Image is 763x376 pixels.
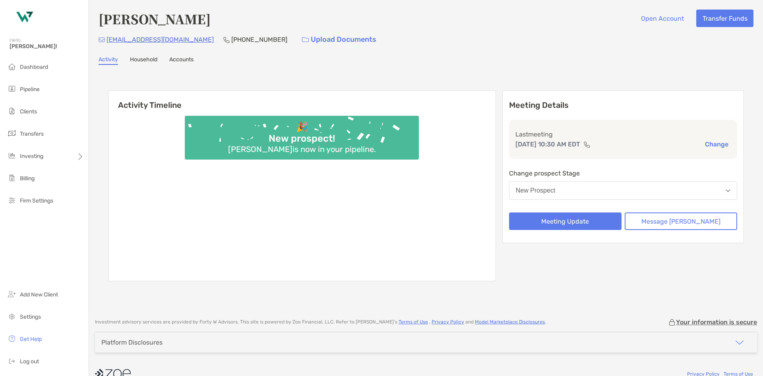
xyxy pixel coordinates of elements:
[20,153,43,160] span: Investing
[225,144,379,154] div: [PERSON_NAME] is now in your pipeline.
[515,129,731,139] p: Last meeting
[20,358,39,365] span: Log out
[7,151,17,160] img: investing icon
[10,3,38,32] img: Zoe Logo
[20,108,37,115] span: Clients
[223,37,230,43] img: Phone Icon
[7,106,17,116] img: clients icon
[696,10,753,27] button: Transfer Funds
[20,336,42,343] span: Get Help
[475,319,545,325] a: Model Marketplace Disclosures
[101,339,163,346] div: Platform Disclosures
[10,43,84,50] span: [PERSON_NAME]!
[7,356,17,366] img: logout icon
[107,35,214,45] p: [EMAIL_ADDRESS][DOMAIN_NAME]
[20,131,44,137] span: Transfers
[7,195,17,205] img: firm-settings icon
[20,197,53,204] span: Firm Settings
[509,181,737,200] button: New Prospect
[516,187,556,194] div: New Prospect
[676,318,757,326] p: Your information is secure
[99,56,118,65] a: Activity
[297,31,381,48] a: Upload Documents
[726,189,730,192] img: Open dropdown arrow
[99,37,105,42] img: Email Icon
[625,212,737,230] button: Message [PERSON_NAME]
[265,133,338,144] div: New prospect!
[99,10,211,28] h4: [PERSON_NAME]
[293,121,311,133] div: 🎉
[20,314,41,320] span: Settings
[635,10,690,27] button: Open Account
[515,139,580,149] p: [DATE] 10:30 AM EDT
[7,84,17,94] img: pipeline icon
[169,56,194,65] a: Accounts
[7,129,17,138] img: transfers icon
[7,312,17,321] img: settings icon
[735,338,744,347] img: icon arrow
[95,319,546,325] p: Investment advisory services are provided by Forty W Advisors . This site is powered by Zoe Finan...
[302,37,309,43] img: button icon
[509,100,737,110] p: Meeting Details
[583,141,591,148] img: communication type
[108,91,496,110] h6: Activity Timeline
[399,319,428,325] a: Terms of Use
[7,334,17,343] img: get-help icon
[20,86,40,93] span: Pipeline
[20,175,35,182] span: Billing
[20,64,48,70] span: Dashboard
[432,319,464,325] a: Privacy Policy
[231,35,287,45] p: [PHONE_NUMBER]
[130,56,157,65] a: Household
[7,62,17,71] img: dashboard icon
[509,168,737,178] p: Change prospect Stage
[7,173,17,183] img: billing icon
[20,291,58,298] span: Add New Client
[7,289,17,299] img: add_new_client icon
[509,212,622,230] button: Meeting Update
[703,140,731,148] button: Change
